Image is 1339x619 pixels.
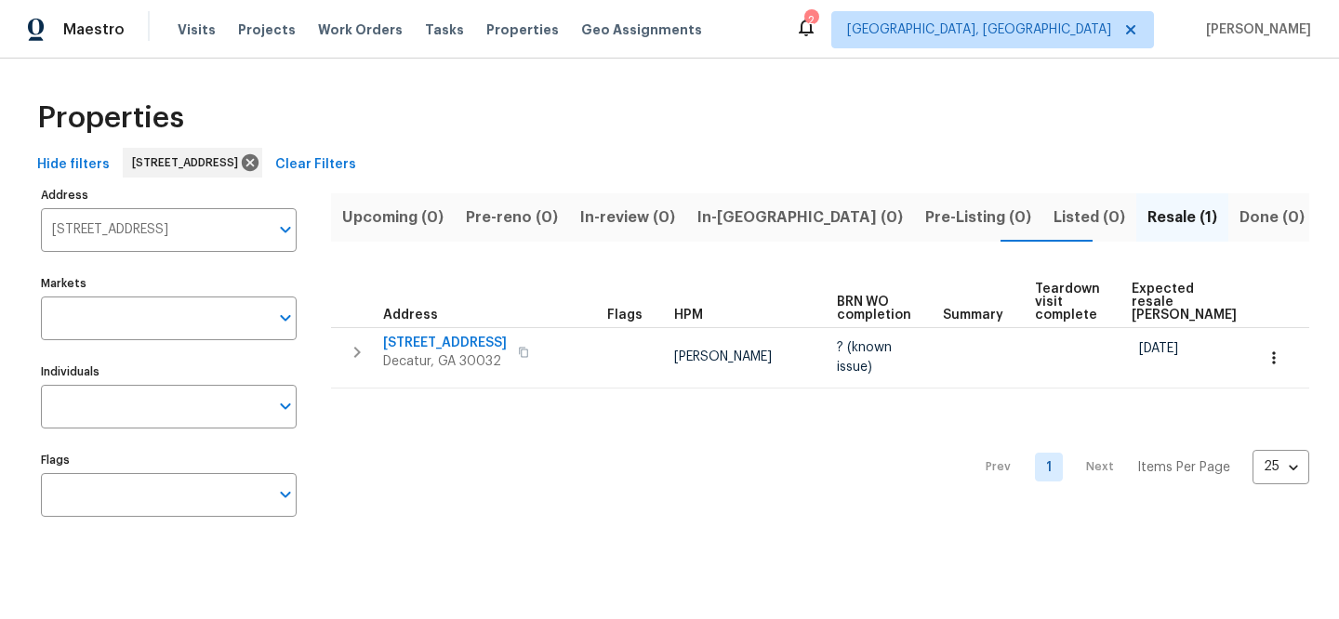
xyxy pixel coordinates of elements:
span: Teardown visit complete [1035,283,1100,322]
label: Address [41,190,297,201]
span: [STREET_ADDRESS] [383,334,507,352]
span: Clear Filters [275,153,356,177]
button: Open [272,217,298,243]
span: Flags [607,309,643,322]
span: Decatur, GA 30032 [383,352,507,371]
a: Goto page 1 [1035,453,1063,481]
span: [DATE] [1139,342,1178,355]
button: Open [272,393,298,419]
button: Open [272,481,298,507]
p: Items Per Page [1137,458,1230,477]
span: Done (0) [1240,204,1305,230]
span: Pre-reno (0) [466,204,558,230]
button: Hide filters [30,148,117,182]
span: Summary [943,309,1003,322]
span: Upcoming (0) [342,204,444,230]
span: Hide filters [37,153,110,177]
span: Maestro [63,20,125,39]
label: Individuals [41,366,297,377]
span: Expected resale [PERSON_NAME] [1132,283,1237,322]
span: Listed (0) [1054,204,1125,230]
span: HPM [674,309,703,322]
div: 25 [1253,442,1309,491]
div: [STREET_ADDRESS] [123,148,262,178]
span: Resale (1) [1147,204,1217,230]
span: Properties [486,20,559,39]
nav: Pagination Navigation [968,400,1309,535]
button: Open [272,305,298,331]
span: [GEOGRAPHIC_DATA], [GEOGRAPHIC_DATA] [847,20,1111,39]
button: Clear Filters [268,148,364,182]
span: In-[GEOGRAPHIC_DATA] (0) [697,204,903,230]
span: Properties [37,109,184,127]
span: Tasks [425,23,464,36]
span: [STREET_ADDRESS] [132,153,245,172]
div: 2 [804,11,817,30]
span: Pre-Listing (0) [925,204,1031,230]
label: Markets [41,278,297,289]
span: Address [383,309,438,322]
span: In-review (0) [580,204,675,230]
span: ? (known issue) [837,341,892,373]
span: BRN WO completion [837,296,911,322]
label: Flags [41,454,297,466]
span: Work Orders [318,20,403,39]
span: [PERSON_NAME] [1199,20,1311,39]
span: Projects [238,20,296,39]
span: [PERSON_NAME] [674,350,772,363]
span: Geo Assignments [581,20,702,39]
span: Visits [178,20,216,39]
